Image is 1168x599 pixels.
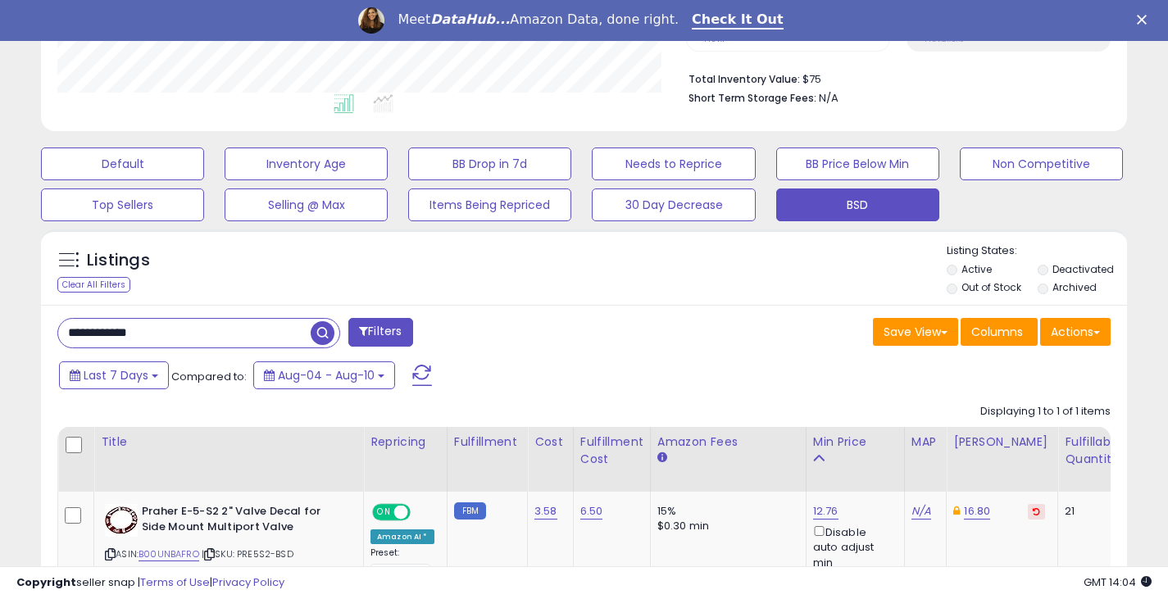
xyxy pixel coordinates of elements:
div: Preset: [370,547,434,584]
label: Out of Stock [961,280,1021,294]
button: Aug-04 - Aug-10 [253,361,395,389]
small: FBM [454,502,486,520]
h5: Listings [87,249,150,272]
div: Title [101,433,357,451]
button: Actions [1040,318,1111,346]
b: Short Term Storage Fees: [689,91,816,105]
button: Selling @ Max [225,188,388,221]
button: Needs to Reprice [592,147,755,180]
span: N/A [819,90,839,106]
a: 12.76 [813,503,839,520]
a: 16.80 [964,503,990,520]
div: Fulfillable Quantity [1065,433,1121,468]
div: Close [1137,15,1153,25]
div: 21 [1065,504,1116,519]
label: Archived [1052,280,1097,294]
div: Amazon Fees [657,433,799,451]
div: $0.30 min [657,519,793,533]
a: N/A [911,503,931,520]
label: Active [961,262,992,276]
i: DataHub... [430,11,510,27]
span: OFF [408,506,434,520]
strong: Copyright [16,574,76,590]
button: Items Being Repriced [408,188,571,221]
div: Cost [534,433,566,451]
button: Last 7 Days [59,361,169,389]
div: seller snap | | [16,575,284,591]
a: Privacy Policy [212,574,284,590]
div: [PERSON_NAME] [953,433,1051,451]
button: Filters [348,318,412,347]
div: Meet Amazon Data, done right. [398,11,679,28]
li: $75 [689,68,1098,88]
div: Amazon AI * [370,529,434,544]
label: Deactivated [1052,262,1114,276]
button: Default [41,147,204,180]
span: Last 7 Days [84,367,148,383]
span: ON [374,506,394,520]
div: ASIN: [105,504,351,580]
div: Min Price [813,433,898,451]
button: Columns [961,318,1038,346]
img: 5163OLHZyRL._SL40_.jpg [105,504,138,537]
div: Displaying 1 to 1 of 1 items [980,404,1111,420]
small: Amazon Fees. [657,451,667,465]
div: Fulfillment [454,433,520,451]
div: Disable auto adjust min [813,523,892,570]
b: Total Inventory Value: [689,72,800,86]
p: Listing States: [947,243,1127,259]
button: Top Sellers [41,188,204,221]
div: Repricing [370,433,440,451]
button: Save View [873,318,958,346]
span: Compared to: [171,369,247,384]
img: Profile image for Georgie [358,7,384,34]
button: 30 Day Decrease [592,188,755,221]
a: 3.58 [534,503,557,520]
div: 15% [657,504,793,519]
button: Non Competitive [960,147,1123,180]
span: Columns [971,324,1023,340]
a: Check It Out [692,11,784,29]
a: B00UNBAFRO [139,547,199,561]
button: BSD [776,188,939,221]
span: 2025-08-18 14:04 GMT [1084,574,1152,590]
button: BB Price Below Min [776,147,939,180]
a: 6.50 [580,503,603,520]
b: Praher E-5-S2 2" Valve Decal for Side Mount Multiport Valve [142,504,341,538]
span: Aug-04 - Aug-10 [278,367,375,383]
div: MAP [911,433,939,451]
a: Terms of Use [140,574,210,590]
div: Fulfillment Cost [580,433,643,468]
button: BB Drop in 7d [408,147,571,180]
div: Clear All Filters [57,277,130,293]
span: | SKU: PRE5S2-BSD [202,547,293,560]
button: Inventory Age [225,147,388,180]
